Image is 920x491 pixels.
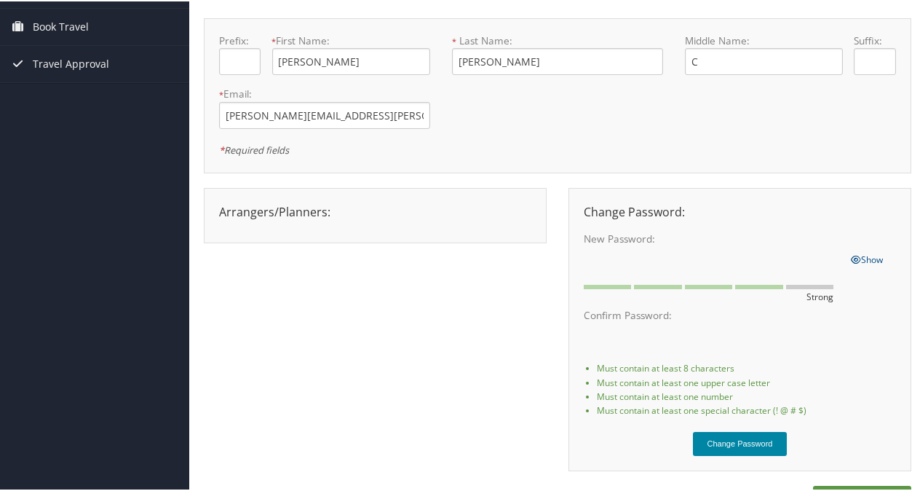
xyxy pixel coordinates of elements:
[597,388,896,402] li: Must contain at least one number
[852,252,884,264] span: Show
[452,32,663,47] label: Last Name:
[852,249,884,265] a: Show
[597,374,896,388] li: Must contain at least one upper case letter
[597,360,896,374] li: Must contain at least 8 characters
[584,307,840,321] label: Confirm Password:
[219,85,430,100] label: Email:
[786,289,833,294] span: Strong
[685,32,843,47] label: Middle Name:
[208,202,542,219] div: Arrangers/Planners:
[597,402,896,416] li: Must contain at least one special character (! @ # $)
[573,202,907,219] div: Change Password:
[219,142,289,155] em: Required fields
[854,32,895,47] label: Suffix:
[693,431,788,455] button: Change Password
[33,7,89,44] span: Book Travel
[584,230,840,245] label: New Password:
[272,32,430,47] label: First Name:
[219,32,261,47] label: Prefix:
[33,44,109,81] span: Travel Approval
